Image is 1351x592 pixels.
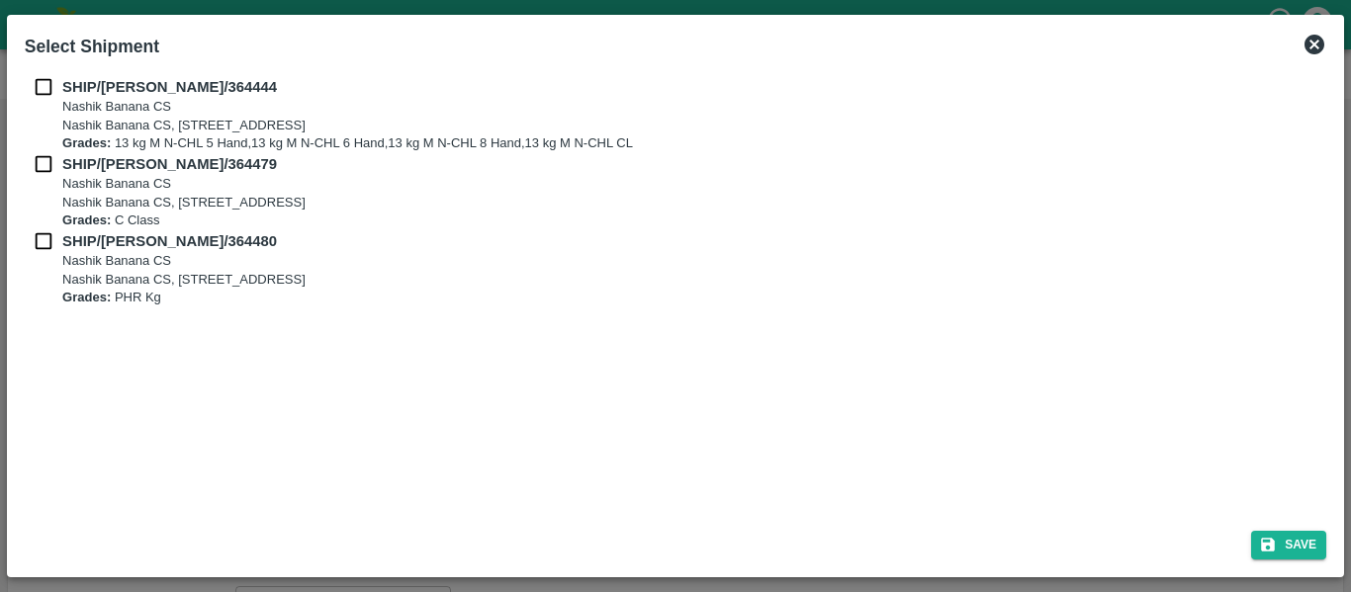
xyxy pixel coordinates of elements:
p: Nashik Banana CS, [STREET_ADDRESS] [62,271,306,290]
p: Nashik Banana CS [62,252,306,271]
b: SHIP/[PERSON_NAME]/364479 [62,156,277,172]
p: Nashik Banana CS [62,175,306,194]
p: C Class [62,211,306,230]
b: SHIP/[PERSON_NAME]/364444 [62,79,277,95]
b: Grades: [62,290,111,304]
p: Nashik Banana CS, [STREET_ADDRESS] [62,194,306,212]
p: Nashik Banana CS [62,98,633,117]
b: SHIP/[PERSON_NAME]/364480 [62,233,277,249]
button: Save [1251,531,1326,559]
p: PHR Kg [62,289,306,307]
b: Select Shipment [25,37,159,56]
b: Grades: [62,212,111,227]
p: 13 kg M N-CHL 5 Hand,13 kg M N-CHL 6 Hand,13 kg M N-CHL 8 Hand,13 kg M N-CHL CL [62,134,633,153]
b: Grades: [62,135,111,150]
p: Nashik Banana CS, [STREET_ADDRESS] [62,117,633,135]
